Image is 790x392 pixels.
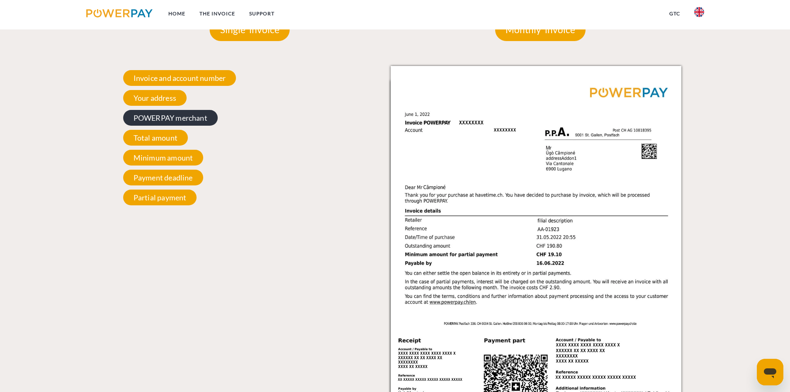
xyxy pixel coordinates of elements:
img: logo-powerpay.svg [86,9,153,17]
p: Monthly invoice [495,19,586,41]
a: THE INVOICE [192,6,242,21]
span: Payment deadline [123,170,203,185]
span: Partial payment [123,190,197,205]
span: POWERPAY merchant [123,110,218,126]
span: Minimum amount [123,150,204,166]
iframe: Button to launch messaging window, conversation in progress [757,359,783,385]
img: en [694,7,704,17]
a: Home [161,6,192,21]
span: Total amount [123,130,188,146]
span: Invoice and account number [123,70,236,86]
p: Single invoice [210,19,290,41]
span: Your address [123,90,187,106]
a: GTC [662,6,687,21]
a: Support [242,6,282,21]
